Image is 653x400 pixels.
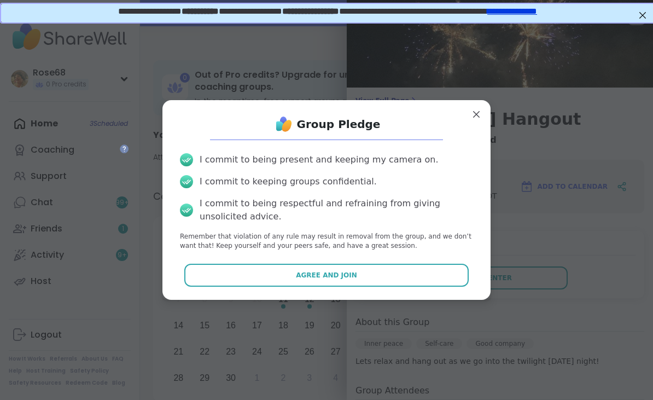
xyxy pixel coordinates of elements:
[120,144,129,153] iframe: Spotlight
[273,113,295,135] img: ShareWell Logo
[200,175,377,188] div: I commit to keeping groups confidential.
[184,264,469,287] button: Agree and Join
[296,270,357,280] span: Agree and Join
[200,153,438,166] div: I commit to being present and keeping my camera on.
[297,117,381,132] h1: Group Pledge
[200,197,473,223] div: I commit to being respectful and refraining from giving unsolicited advice.
[180,232,473,251] p: Remember that violation of any rule may result in removal from the group, and we don’t want that!...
